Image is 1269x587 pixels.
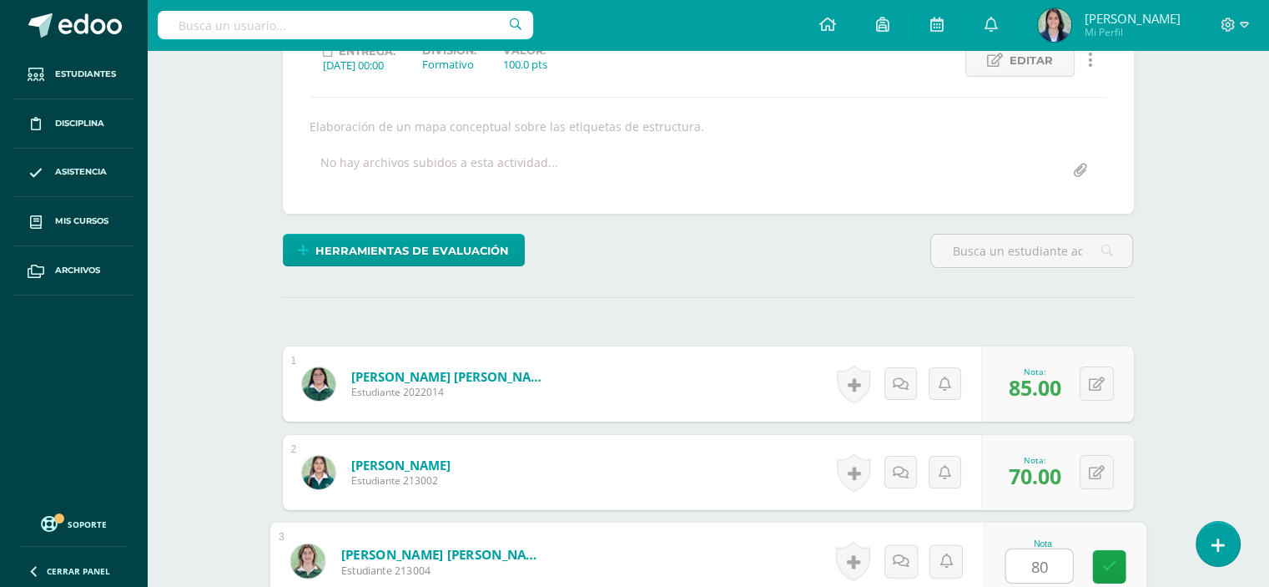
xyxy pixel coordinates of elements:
[302,367,335,401] img: 3e3fd6e5ab412e34de53ec92eb8dbd43.png
[1084,25,1180,39] span: Mi Perfil
[302,456,335,489] img: 5e4a5e14f90d64e2256507fcb5a9ae0c.png
[503,57,547,72] div: 100.0 pts
[351,457,451,473] a: [PERSON_NAME]
[55,165,107,179] span: Asistencia
[13,50,133,99] a: Estudiantes
[1009,366,1061,377] div: Nota:
[290,544,325,578] img: 05e2717679359c3267a54ebd06b84e64.png
[1009,373,1061,402] span: 85.00
[158,11,533,39] input: Busca un usuario...
[339,45,395,58] span: Entrega:
[55,215,108,228] span: Mis cursos
[1005,539,1080,548] div: Nota
[931,235,1132,267] input: Busca un estudiante aquí...
[1009,462,1061,490] span: 70.00
[1005,549,1072,583] input: 0-100.0
[351,385,551,399] span: Estudiante 2022014
[315,235,509,266] span: Herramientas de evaluación
[13,99,133,149] a: Disciplina
[1038,8,1071,42] img: 62e92574996ec88c99bdf881e5f38441.png
[303,119,1114,134] div: Elaboración de un mapa conceptual sobre las etiquetas de estructura.
[55,117,104,130] span: Disciplina
[323,58,395,73] div: [DATE] 00:00
[1084,10,1180,27] span: [PERSON_NAME]
[283,234,525,266] a: Herramientas de evaluación
[340,563,546,578] span: Estudiante 213004
[13,246,133,296] a: Archivos
[55,68,116,81] span: Estudiantes
[13,197,133,246] a: Mis cursos
[47,565,110,577] span: Cerrar panel
[1009,454,1061,466] div: Nota:
[55,264,100,277] span: Archivos
[422,57,476,72] div: Formativo
[20,512,127,534] a: Soporte
[503,44,547,57] label: Valor:
[340,545,546,563] a: [PERSON_NAME] [PERSON_NAME]
[351,368,551,385] a: [PERSON_NAME] [PERSON_NAME]
[320,154,558,187] div: No hay archivos subidos a esta actividad...
[1010,45,1053,76] span: Editar
[13,149,133,198] a: Asistencia
[68,519,107,530] span: Soporte
[422,44,476,57] label: División:
[351,473,451,488] span: Estudiante 213002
